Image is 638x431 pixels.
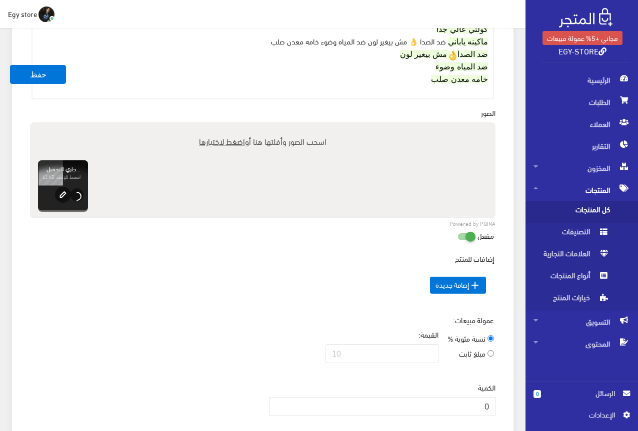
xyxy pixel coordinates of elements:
[435,62,488,71] span: ضد المياه وضوء
[31,253,494,307] div: إضافات للمنتج
[436,25,488,33] span: كولتي عالي جدا
[533,223,609,245] span: التصنيفات
[533,201,609,223] span: كل المنتجات
[447,331,485,345] span: نسبة مئوية %
[541,409,614,420] span: اﻹعدادات
[37,23,488,85] p: ضد الصدا 👌 مش بيغير لون ضد المياه وضوء خامه معدن صلب
[525,267,638,289] a: أنواع المنتجات
[533,333,630,355] span: المحتوى
[533,388,630,409] a: 0 الرسائل
[477,226,494,245] label: مفعل
[525,179,638,201] a: المنتجات
[533,179,630,201] span: المنتجات
[431,75,488,83] span: خامه معدن صلب
[559,8,612,27] img: .
[430,277,486,294] span: إضافة جديدة
[418,329,438,340] label: القيمة:
[453,315,494,326] label: عمولة مبيعات:
[12,363,50,401] iframe: Drift Widget Chat Controller
[325,344,438,363] input: 10
[533,267,609,289] span: أنواع المنتجات
[481,107,495,118] label: الصور
[525,245,638,267] a: العلامات التجارية
[449,221,495,226] a: Powered by PQINA
[448,37,488,46] span: ماكينه ياباني
[195,131,330,151] label: اسحب الصور وأفلتها هنا أو
[10,65,66,84] button: حفظ
[525,333,638,355] a: المحتوى
[533,69,630,91] span: الرئيسية
[525,289,638,311] a: خيارات المنتج
[525,69,638,91] a: الرئيسية
[38,6,54,22] img: ...
[525,157,638,179] a: المخزون
[400,50,447,58] span: مش بيغير لون
[533,113,630,135] span: العملاء
[533,135,630,157] span: التقارير
[469,279,481,291] i: 
[478,382,495,393] label: الكمية
[549,388,615,399] span: الرسائل
[8,6,54,22] a: ... Egy store
[533,245,609,267] span: العلامات التجارية
[525,113,638,135] a: العملاء
[525,91,638,113] a: الطلبات
[487,350,494,357] input: مبلغ ثابت
[533,390,541,398] span: 0
[533,311,630,333] span: التسويق
[558,43,606,58] a: EGY-STORE
[533,91,630,113] span: الطلبات
[525,223,638,245] a: التصنيفات
[533,289,609,311] span: خيارات المنتج
[459,346,485,360] span: مبلغ ثابت
[8,7,37,20] span: Egy store
[525,201,638,223] a: كل المنتجات
[457,50,488,58] span: ضد الصدا
[199,134,245,148] span: اضغط لاختيارها
[447,50,457,60] img: 👌
[542,31,622,45] a: مجاني +5% عمولة مبيعات
[487,335,494,342] input: نسبة مئوية %
[533,157,630,179] span: المخزون
[525,135,638,157] a: التقارير
[533,409,630,425] a: اﻹعدادات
